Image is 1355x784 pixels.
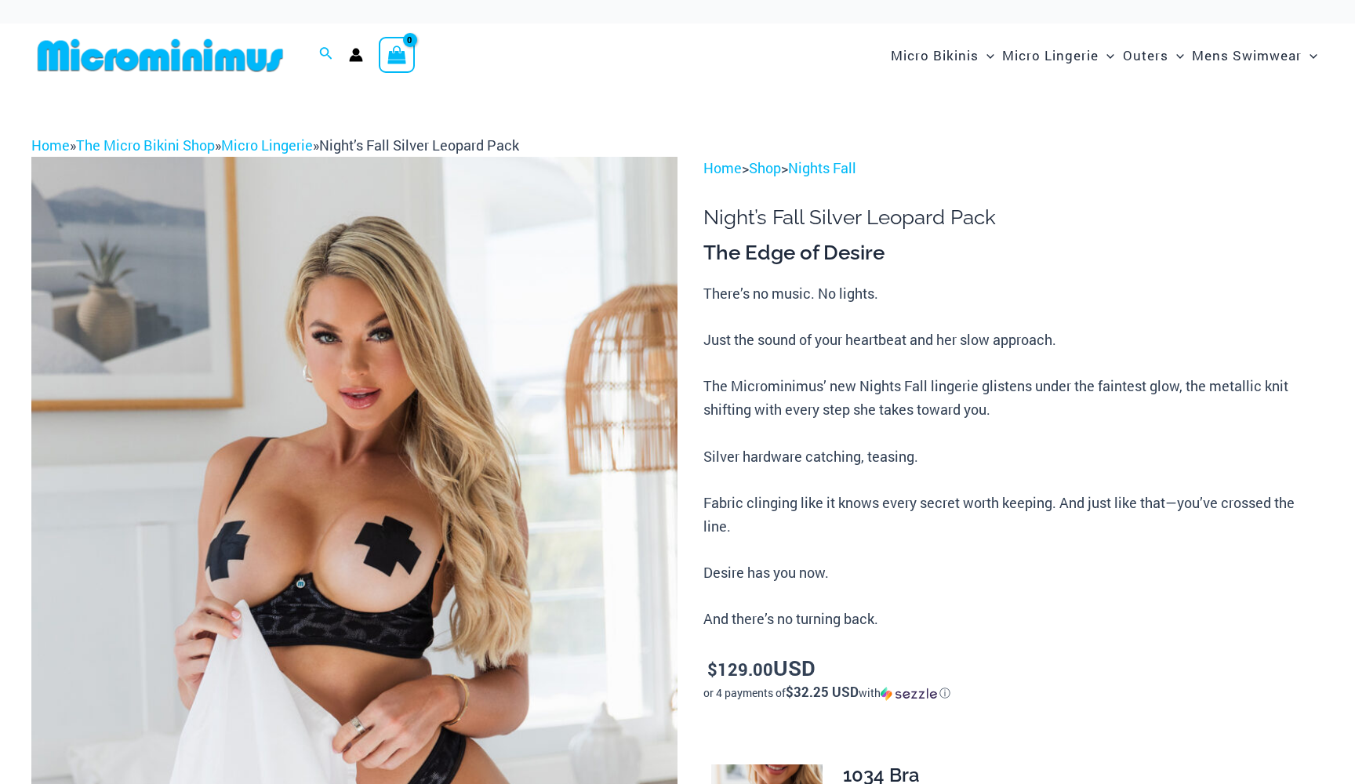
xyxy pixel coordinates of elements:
span: Mens Swimwear [1192,35,1302,75]
div: or 4 payments of with [703,685,1324,701]
span: Micro Bikinis [891,35,979,75]
span: Menu Toggle [1168,35,1184,75]
img: Sezzle [881,687,937,701]
a: Shop [749,158,781,177]
img: MM SHOP LOGO FLAT [31,38,289,73]
a: Nights Fall [788,158,856,177]
span: Menu Toggle [1099,35,1114,75]
span: » » » [31,136,519,154]
a: Search icon link [319,45,333,65]
p: > > [703,157,1324,180]
bdi: 129.00 [707,658,773,681]
a: Micro BikinisMenu ToggleMenu Toggle [887,31,998,79]
div: or 4 payments of$32.25 USDwithSezzle Click to learn more about Sezzle [703,685,1324,701]
a: Micro LingerieMenu ToggleMenu Toggle [998,31,1118,79]
a: Home [703,158,742,177]
h1: Night’s Fall Silver Leopard Pack [703,205,1324,230]
span: Night’s Fall Silver Leopard Pack [319,136,519,154]
span: $32.25 USD [786,683,859,701]
a: Micro Lingerie [221,136,313,154]
a: Account icon link [349,48,363,62]
p: There’s no music. No lights. Just the sound of your heartbeat and her slow approach. The Micromin... [703,282,1324,632]
a: Mens SwimwearMenu ToggleMenu Toggle [1188,31,1321,79]
span: Outers [1123,35,1168,75]
span: Micro Lingerie [1002,35,1099,75]
a: Home [31,136,70,154]
a: View Shopping Cart, empty [379,37,415,73]
nav: Site Navigation [885,29,1324,82]
span: Menu Toggle [979,35,994,75]
a: OutersMenu ToggleMenu Toggle [1119,31,1188,79]
p: USD [703,656,1324,681]
h3: The Edge of Desire [703,240,1324,267]
span: $ [707,658,717,681]
span: Menu Toggle [1302,35,1317,75]
a: The Micro Bikini Shop [76,136,215,154]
